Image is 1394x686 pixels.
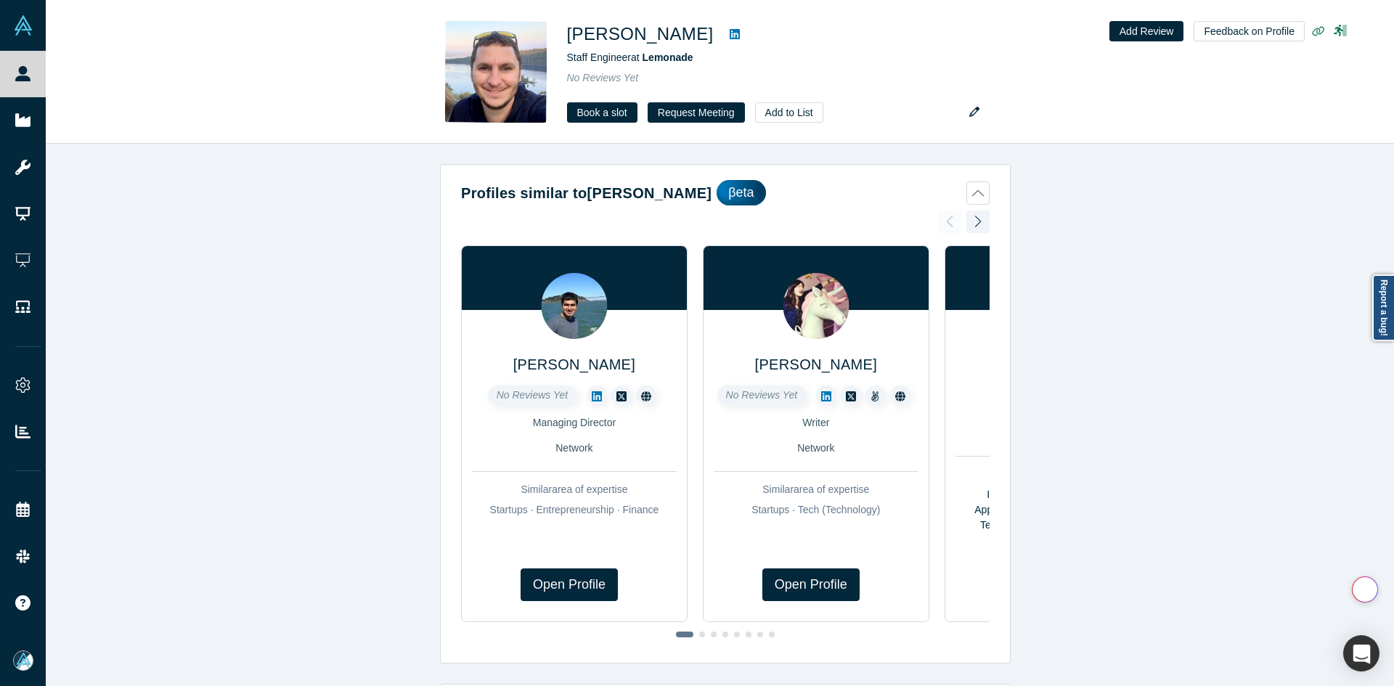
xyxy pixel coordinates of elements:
a: [PERSON_NAME] [755,356,877,372]
button: Add to List [755,102,823,123]
a: Report a bug! [1372,274,1394,341]
span: No Reviews Yet [567,72,639,83]
div: βeta [717,180,765,205]
img: Alchemist Vault Logo [13,15,33,36]
span: No Reviews Yet [497,389,568,401]
a: Open Profile [521,568,618,601]
button: Feedback on Profile [1194,21,1305,41]
div: Service Provider · Mentor [955,425,1160,441]
span: Startups · Entrepreneurship · Finance [490,504,659,515]
h1: [PERSON_NAME] [567,21,714,47]
img: Shailendra J Singh's Profile Image [541,273,607,339]
div: Similar area of expertise [714,482,918,497]
span: Managing Director [533,417,616,428]
span: No Reviews Yet [726,389,798,401]
div: Similar area of expertise [955,467,1160,482]
div: IoT (Internet of Things) · Mobile Applications · Product Management · Technology Strategy · Engin... [955,487,1160,548]
button: Request Meeting [648,102,745,123]
button: Profiles similar to[PERSON_NAME]βeta [461,180,990,205]
img: Ofer Vugman's Profile Image [445,21,547,123]
div: Network [472,441,677,456]
img: Mia Scott's Account [13,650,33,671]
span: Startups · Tech (Technology) [751,504,880,515]
div: Network [714,441,918,456]
span: Staff Engineer at [567,52,693,63]
img: Catherine Shu's Profile Image [783,273,849,339]
a: Open Profile [762,568,860,601]
span: Writer [802,417,829,428]
a: Lemonade [643,52,693,63]
div: Similar area of expertise [472,482,677,497]
a: Book a slot [567,102,637,123]
a: [PERSON_NAME] [513,356,635,372]
button: Add Review [1109,21,1184,41]
h2: Profiles similar to [PERSON_NAME] [461,182,712,204]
